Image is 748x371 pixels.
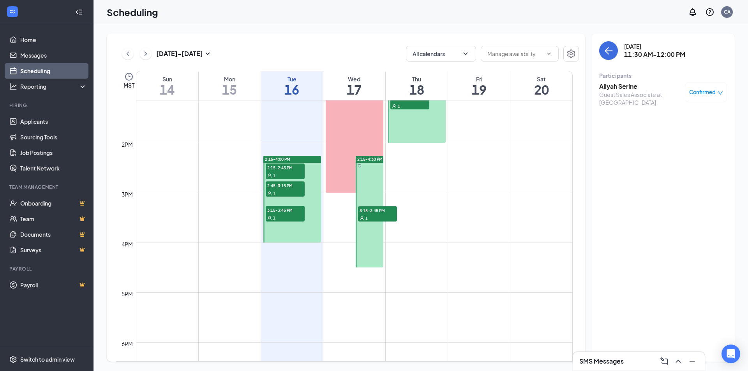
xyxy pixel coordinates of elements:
span: 3:15-3:45 PM [266,206,305,214]
div: Sat [510,75,572,83]
input: Manage availability [487,49,543,58]
a: Applicants [20,114,87,129]
svg: User [360,216,364,221]
svg: Sync [358,164,362,168]
div: Payroll [9,266,85,272]
div: Mon [199,75,261,83]
a: September 16, 2025 [261,71,323,100]
div: Sun [136,75,198,83]
button: All calendarsChevronDown [406,46,476,62]
svg: Collapse [75,8,83,16]
svg: ArrowLeft [604,46,613,55]
div: [DATE] [624,42,685,50]
button: back-button [599,41,618,60]
a: PayrollCrown [20,277,87,293]
a: September 15, 2025 [199,71,261,100]
h1: 19 [448,83,510,96]
div: Hiring [9,102,85,109]
div: Wed [323,75,385,83]
div: Reporting [20,83,87,90]
svg: User [392,104,397,109]
svg: User [267,173,272,178]
button: ChevronLeft [122,48,134,60]
svg: Minimize [688,357,697,366]
h1: Scheduling [107,5,158,19]
span: 2:15-4:00 PM [265,156,290,162]
svg: ComposeMessage [660,357,669,366]
span: down [718,90,723,96]
span: 1 [273,173,275,178]
h1: 16 [261,83,323,96]
div: Guest Sales Associate at [GEOGRAPHIC_DATA] [599,91,681,106]
a: September 20, 2025 [510,71,572,100]
svg: QuestionInfo [705,7,714,17]
svg: ChevronUp [674,357,683,366]
a: TeamCrown [20,211,87,227]
div: Tue [261,75,323,83]
svg: WorkstreamLogo [9,8,16,16]
button: ChevronUp [672,355,684,367]
h1: 18 [386,83,448,96]
span: 1 [365,216,368,221]
svg: SmallChevronDown [203,49,212,58]
span: 1 [398,104,400,109]
svg: Settings [9,355,17,363]
svg: User [267,191,272,196]
span: 1 [273,191,275,196]
h1: 14 [136,83,198,96]
div: Fri [448,75,510,83]
h1: 15 [199,83,261,96]
a: September 17, 2025 [323,71,385,100]
a: Home [20,32,87,47]
div: Switch to admin view [20,355,75,363]
div: 2pm [120,140,134,149]
button: Settings [563,46,579,62]
span: 2:45-3:15 PM [266,181,305,189]
h3: 11:30 AM-12:00 PM [624,50,685,59]
div: 6pm [120,339,134,348]
h1: 17 [323,83,385,96]
div: CA [724,9,730,15]
h3: Allyah Serine [599,82,681,91]
div: Team Management [9,184,85,190]
a: Messages [20,47,87,63]
a: OnboardingCrown [20,195,87,211]
span: Confirmed [689,88,716,96]
svg: Analysis [9,83,17,90]
span: 2:15-4:30 PM [357,156,383,162]
a: September 19, 2025 [448,71,510,100]
a: Sourcing Tools [20,129,87,145]
a: Talent Network [20,160,87,176]
svg: Notifications [688,7,697,17]
svg: ChevronDown [462,50,469,58]
svg: ChevronLeft [124,49,132,58]
div: 5pm [120,290,134,298]
svg: Settings [566,49,576,58]
div: 4pm [120,240,134,248]
button: ChevronRight [140,48,152,60]
div: 3pm [120,190,134,199]
a: Scheduling [20,63,87,79]
span: 1 [273,215,275,221]
a: DocumentsCrown [20,227,87,242]
div: Participants [599,72,727,79]
h3: [DATE] - [DATE] [156,49,203,58]
span: MST [123,81,134,89]
h3: SMS Messages [579,357,624,366]
svg: ChevronDown [546,51,552,57]
span: 2:15-2:45 PM [266,164,305,171]
a: Job Postings [20,145,87,160]
a: SurveysCrown [20,242,87,258]
svg: Clock [124,72,134,81]
button: Minimize [686,355,699,367]
span: 3:15-3:45 PM [358,206,397,214]
h1: 20 [510,83,572,96]
div: Open Intercom Messenger [722,345,740,363]
a: September 14, 2025 [136,71,198,100]
div: Thu [386,75,448,83]
a: September 18, 2025 [386,71,448,100]
button: ComposeMessage [658,355,670,367]
svg: ChevronRight [142,49,150,58]
svg: User [267,216,272,220]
